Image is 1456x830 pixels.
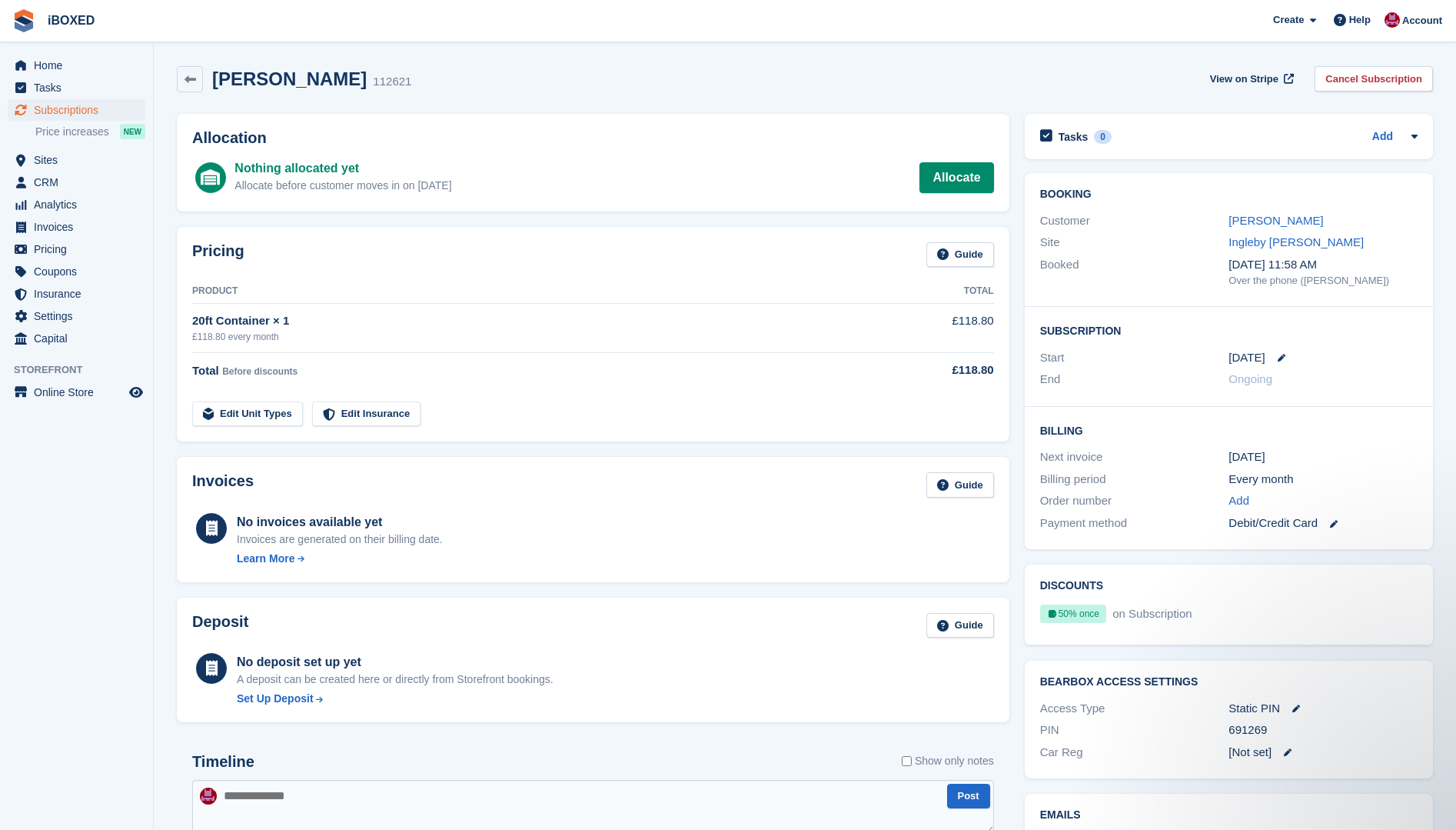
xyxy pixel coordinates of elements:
th: Product [192,279,870,304]
span: CRM [34,172,126,193]
div: 112621 [373,73,411,91]
a: menu [8,382,145,403]
span: Sites [34,149,126,171]
span: Ongoing [1228,372,1272,385]
h2: Tasks [1059,130,1089,144]
img: stora-icon-8386f47178a22dfd0bd8f6a31ec36ba5ce8667c1dd55bd0f319d3a0aa187defe.svg [12,9,35,32]
a: Add [1228,492,1249,510]
h2: Allocation [192,129,994,147]
div: Over the phone ([PERSON_NAME]) [1228,273,1418,288]
div: Static PIN [1228,700,1418,718]
span: Help [1349,12,1371,28]
span: Analytics [34,194,126,215]
a: Set Up Deposit [237,691,553,707]
div: Payment method [1040,515,1229,532]
div: Learn More [237,551,294,567]
span: Capital [34,328,126,349]
h2: Subscription [1040,322,1418,338]
span: on Subscription [1109,607,1192,620]
span: Price increases [35,125,109,139]
div: No deposit set up yet [237,653,553,672]
a: menu [8,261,145,282]
a: Add [1372,128,1393,146]
a: Cancel Subscription [1315,66,1433,92]
span: Before discounts [222,366,298,377]
a: menu [8,238,145,260]
span: Account [1402,13,1442,28]
h2: Invoices [192,472,254,498]
a: Edit Insurance [312,402,421,427]
h2: Timeline [192,753,254,771]
td: £118.80 [870,304,994,352]
div: [DATE] 11:58 AM [1228,256,1418,274]
a: iBOXED [42,8,101,33]
span: Insurance [34,283,126,305]
a: menu [8,216,145,238]
h2: Booking [1040,188,1418,201]
div: 50% once [1040,605,1106,623]
a: menu [8,172,145,193]
div: Billing period [1040,471,1229,488]
a: Price increases NEW [35,123,145,140]
a: menu [8,55,145,76]
div: NEW [120,124,145,139]
th: Total [870,279,994,304]
a: [PERSON_NAME] [1228,214,1323,227]
div: Booked [1040,256,1229,288]
h2: BearBox Access Settings [1040,676,1418,688]
a: Preview store [127,383,145,402]
img: Amanda Forder [1385,12,1400,28]
div: Car Reg [1040,744,1229,762]
div: Order number [1040,492,1229,510]
a: Ingleby [PERSON_NAME] [1228,235,1364,248]
h2: Deposit [192,613,248,638]
div: No invoices available yet [237,513,443,532]
h2: Pricing [192,242,244,268]
div: [Not set] [1228,744,1418,762]
h2: Billing [1040,422,1418,438]
a: menu [8,328,145,349]
span: View on Stripe [1210,72,1278,87]
div: 691269 [1228,722,1418,739]
span: Invoices [34,216,126,238]
p: A deposit can be created here or directly from Storefront bookings. [237,672,553,688]
div: 0 [1094,130,1112,144]
span: Online Store [34,382,126,403]
input: Show only notes [902,753,912,769]
a: View on Stripe [1204,66,1297,92]
a: menu [8,194,145,215]
div: Start [1040,349,1229,367]
a: Learn More [237,551,443,567]
span: Create [1273,12,1304,28]
a: menu [8,77,145,98]
div: PIN [1040,722,1229,739]
a: menu [8,283,145,305]
span: Storefront [14,362,153,378]
a: menu [8,99,145,121]
a: Guide [926,613,994,638]
h2: Discounts [1040,580,1418,592]
div: End [1040,371,1229,388]
div: Nothing allocated yet [234,159,451,178]
div: [DATE] [1228,448,1418,466]
div: Site [1040,234,1229,252]
h2: [PERSON_NAME] [212,68,367,89]
div: 20ft Container × 1 [192,312,870,330]
div: Set Up Deposit [237,691,314,707]
img: Amanda Forder [200,788,217,805]
div: Allocate before customer moves in on [DATE] [234,178,451,194]
div: Customer [1040,212,1229,230]
div: £118.80 [870,362,994,379]
span: Tasks [34,77,126,98]
span: Coupons [34,261,126,282]
div: Invoices are generated on their billing date. [237,532,443,548]
a: Guide [926,242,994,268]
div: £118.80 every month [192,330,870,344]
span: Subscriptions [34,99,126,121]
a: menu [8,149,145,171]
div: Next invoice [1040,448,1229,466]
label: Show only notes [902,753,994,769]
div: Debit/Credit Card [1228,515,1418,532]
a: Edit Unit Types [192,402,303,427]
span: Home [34,55,126,76]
